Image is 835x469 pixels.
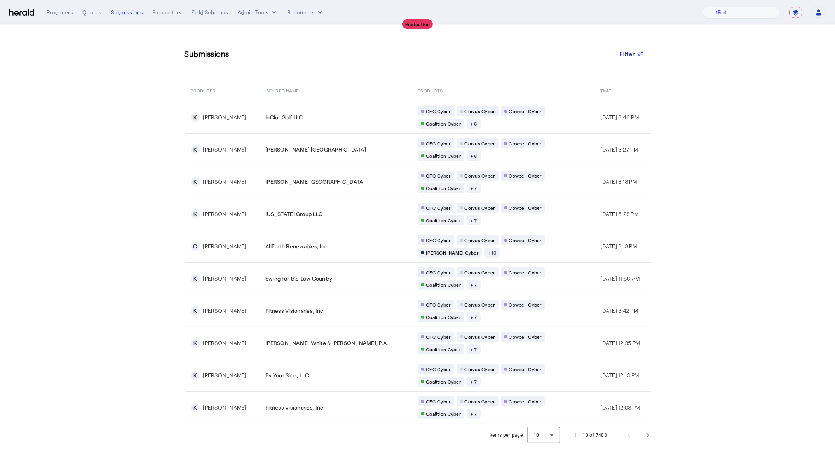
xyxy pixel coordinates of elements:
[509,140,542,146] span: Cowbell Cyber
[185,79,651,424] table: Table view of all submissions by your platform
[601,404,640,411] span: [DATE] 12:03 PM
[509,108,542,114] span: Cowbell Cyber
[152,9,182,16] div: Parameters
[191,338,200,348] div: K
[614,47,651,61] button: Filter
[426,398,450,404] span: CFC Cyber
[426,205,450,211] span: CFC Cyber
[490,431,524,439] div: Items per page:
[465,334,495,340] span: Corvus Cyber
[265,86,299,94] span: Insured Name
[426,334,450,340] span: CFC Cyber
[470,411,477,417] span: + 7
[203,178,246,186] div: [PERSON_NAME]
[426,173,450,179] span: CFC Cyber
[191,242,200,251] div: C
[418,86,443,94] span: PRODUCTS
[509,366,542,372] span: Cowbell Cyber
[465,173,495,179] span: Corvus Cyber
[601,372,639,378] span: [DATE] 12:13 PM
[265,178,365,186] span: [PERSON_NAME][GEOGRAPHIC_DATA]
[203,146,246,153] div: [PERSON_NAME]
[111,9,143,16] div: Submissions
[470,120,477,127] span: + 8
[191,113,200,122] div: K
[601,114,639,120] span: [DATE] 3:46 PM
[265,275,332,282] span: Swing for the Low Country
[265,146,366,153] span: [PERSON_NAME] [GEOGRAPHIC_DATA]
[465,237,495,243] span: Corvus Cyber
[470,185,477,191] span: + 7
[509,398,542,404] span: Cowbell Cyber
[203,307,246,315] div: [PERSON_NAME]
[265,113,303,121] span: InClubGolf LLC
[638,426,657,445] button: Next page
[426,346,461,352] span: Coalition Cyber
[509,173,542,179] span: Cowbell Cyber
[191,9,228,16] div: Field Schemas
[470,346,477,352] span: + 7
[203,404,246,411] div: [PERSON_NAME]
[601,340,640,346] span: [DATE] 12:35 PM
[465,140,495,146] span: Corvus Cyber
[185,48,230,59] h3: Submissions
[465,398,495,404] span: Corvus Cyber
[470,153,477,159] span: + 8
[402,19,433,29] div: Production
[426,378,461,385] span: Coalition Cyber
[465,205,495,211] span: Corvus Cyber
[426,249,478,256] span: [PERSON_NAME] Cyber
[470,314,477,320] span: + 7
[191,145,200,154] div: K
[465,366,495,372] span: Corvus Cyber
[601,178,637,185] span: [DATE] 8:18 PM
[191,86,216,94] span: PRODUCER
[574,431,607,439] div: 1 – 10 of 7488
[509,334,542,340] span: Cowbell Cyber
[426,302,450,308] span: CFC Cyber
[47,9,73,16] div: Producers
[426,108,450,114] span: CFC Cyber
[488,249,496,256] span: + 10
[265,339,388,347] span: [PERSON_NAME] White & [PERSON_NAME], P.A.
[465,269,495,275] span: Corvus Cyber
[601,146,638,153] span: [DATE] 3:27 PM
[191,177,200,187] div: K
[287,9,324,16] button: Resources dropdown menu
[203,210,246,218] div: [PERSON_NAME]
[426,120,461,127] span: Coalition Cyber
[191,274,200,283] div: K
[426,269,450,275] span: CFC Cyber
[470,378,477,385] span: + 7
[426,185,461,191] span: Coalition Cyber
[509,302,542,308] span: Cowbell Cyber
[470,282,477,288] span: + 7
[426,153,461,159] span: Coalition Cyber
[601,243,637,249] span: [DATE] 3:13 PM
[203,113,246,121] div: [PERSON_NAME]
[509,269,542,275] span: Cowbell Cyber
[203,371,246,379] div: [PERSON_NAME]
[465,108,495,114] span: Corvus Cyber
[9,9,34,16] img: Herald Logo
[601,86,611,94] span: Time
[426,237,450,243] span: CFC Cyber
[426,140,450,146] span: CFC Cyber
[265,371,309,379] span: By Your Side, LLC
[203,339,246,347] div: [PERSON_NAME]
[426,282,461,288] span: Coalition Cyber
[265,242,328,250] span: AllEarth Renewables, Inc
[265,404,323,411] span: Fitness Visionaries, Inc
[465,302,495,308] span: Corvus Cyber
[509,237,542,243] span: Cowbell Cyber
[82,9,101,16] div: Quotes
[265,307,323,315] span: Fitness Visionaries, Inc
[601,275,640,282] span: [DATE] 11:56 AM
[191,403,200,412] div: K
[191,371,200,380] div: K
[191,209,200,219] div: K
[237,9,278,16] button: internal dropdown menu
[426,217,461,223] span: Coalition Cyber
[620,50,635,58] span: Filter
[509,205,542,211] span: Cowbell Cyber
